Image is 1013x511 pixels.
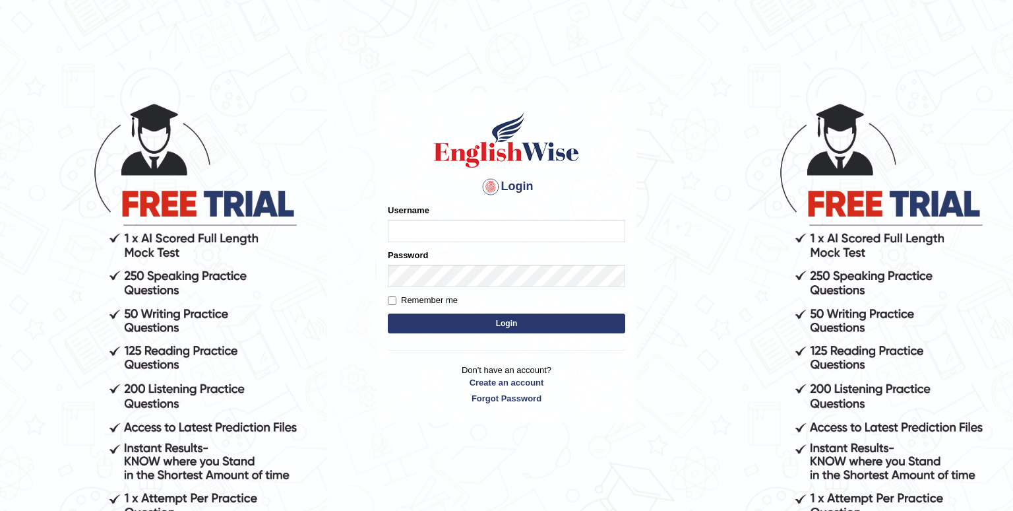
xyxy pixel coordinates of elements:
[388,176,625,197] h4: Login
[388,296,396,305] input: Remember me
[431,110,582,170] img: Logo of English Wise sign in for intelligent practice with AI
[388,376,625,389] a: Create an account
[388,204,429,217] label: Username
[388,392,625,405] a: Forgot Password
[388,314,625,333] button: Login
[388,294,458,307] label: Remember me
[388,364,625,405] p: Don't have an account?
[388,249,428,261] label: Password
